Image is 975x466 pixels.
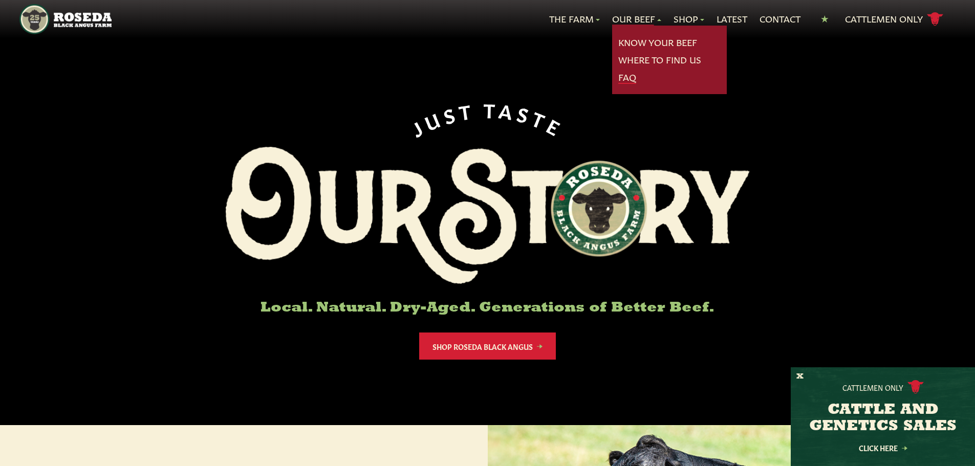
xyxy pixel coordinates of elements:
[407,114,428,139] span: J
[406,98,569,139] div: JUST TASTE
[421,106,445,132] span: U
[796,371,804,382] button: X
[907,380,924,394] img: cattle-icon.svg
[618,36,697,49] a: Know Your Beef
[226,300,750,316] h6: Local. Natural. Dry-Aged. Generations of Better Beef.
[498,99,518,121] span: A
[618,53,701,66] a: Where To Find Us
[484,98,500,119] span: T
[545,114,568,139] span: E
[842,382,903,392] p: Cattlemen Only
[419,332,556,360] a: Shop Roseda Black Angus
[837,445,929,451] a: Click Here
[19,4,111,34] img: https://roseda.com/wp-content/uploads/2021/05/roseda-25-header.png
[549,12,600,26] a: The Farm
[804,402,962,435] h3: CATTLE AND GENETICS SALES
[226,147,750,284] img: Roseda Black Aangus Farm
[612,12,661,26] a: Our Beef
[530,106,552,131] span: T
[441,101,461,125] span: S
[845,10,943,28] a: Cattlemen Only
[618,71,636,84] a: FAQ
[760,12,800,26] a: Contact
[515,102,535,125] span: S
[458,99,476,121] span: T
[674,12,704,26] a: Shop
[717,12,747,26] a: Latest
